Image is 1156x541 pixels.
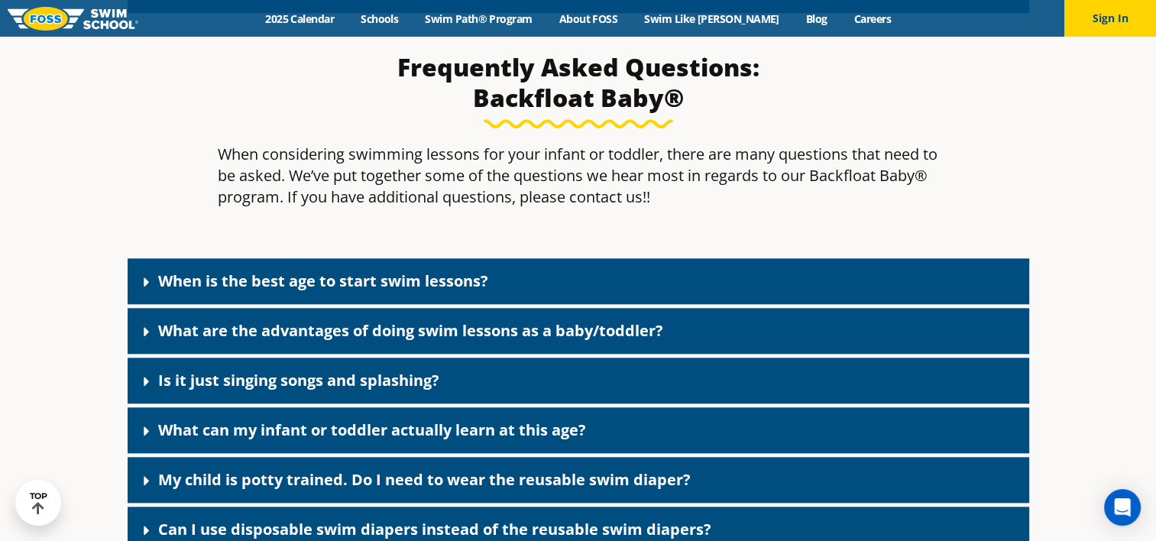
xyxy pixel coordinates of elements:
[1104,489,1141,526] div: Open Intercom Messenger
[128,258,1029,304] div: When is the best age to start swim lessons?
[158,320,663,341] a: What are the advantages of doing swim lessons as a baby/toddler?
[218,144,939,208] p: When considering swimming lessons for your infant or toddler, there are many questions that need ...
[158,519,711,539] a: Can I use disposable swim diapers instead of the reusable swim diapers?
[128,308,1029,354] div: What are the advantages of doing swim lessons as a baby/toddler?
[412,11,546,26] a: Swim Path® Program
[546,11,631,26] a: About FOSS
[348,11,412,26] a: Schools
[252,11,348,26] a: 2025 Calendar
[792,11,840,26] a: Blog
[158,370,439,390] a: Is it just singing songs and splashing?
[30,491,47,515] div: TOP
[8,7,138,31] img: FOSS Swim School Logo
[158,270,488,291] a: When is the best age to start swim lessons?
[158,420,586,440] a: What can my infant or toddler actually learn at this age?
[218,52,939,113] h3: Frequently Asked Questions: Backfloat Baby®
[631,11,793,26] a: Swim Like [PERSON_NAME]
[128,457,1029,503] div: My child is potty trained. Do I need to wear the reusable swim diaper?
[128,358,1029,403] div: Is it just singing songs and splashing?
[128,407,1029,453] div: What can my infant or toddler actually learn at this age?
[158,469,691,490] a: My child is potty trained. Do I need to wear the reusable swim diaper?
[840,11,904,26] a: Careers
